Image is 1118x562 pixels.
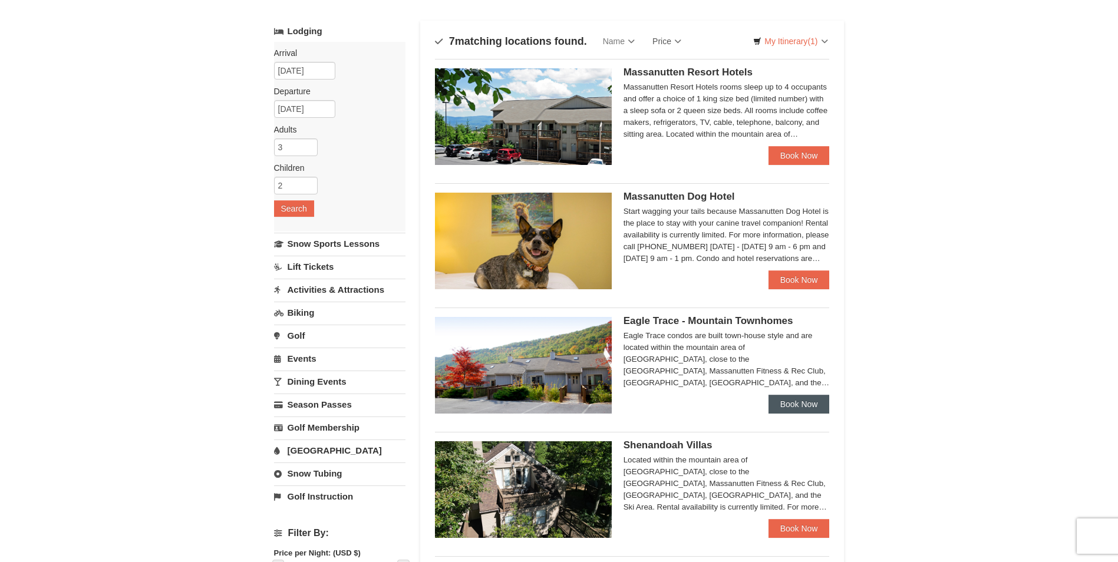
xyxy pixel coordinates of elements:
[274,325,405,346] a: Golf
[624,454,830,513] div: Located within the mountain area of [GEOGRAPHIC_DATA], close to the [GEOGRAPHIC_DATA], Massanutte...
[274,348,405,369] a: Events
[274,439,405,461] a: [GEOGRAPHIC_DATA]
[274,162,397,174] label: Children
[274,371,405,392] a: Dining Events
[624,206,830,265] div: Start wagging your tails because Massanutten Dog Hotel is the place to stay with your canine trav...
[274,462,405,484] a: Snow Tubing
[624,67,753,78] span: Massanutten Resort Hotels
[274,256,405,277] a: Lift Tickets
[274,416,405,438] a: Golf Membership
[624,330,830,389] div: Eagle Trace condos are built town-house style and are located within the mountain area of [GEOGRA...
[274,233,405,254] a: Snow Sports Lessons
[274,528,405,538] h4: Filter By:
[274,394,405,415] a: Season Passes
[624,81,830,140] div: Massanutten Resort Hotels rooms sleep up to 4 occupants and offer a choice of 1 king size bed (li...
[624,315,793,326] span: Eagle Trace - Mountain Townhomes
[624,439,713,451] span: Shenandoah Villas
[274,485,405,507] a: Golf Instruction
[274,124,397,135] label: Adults
[769,519,830,538] a: Book Now
[769,395,830,414] a: Book Now
[594,29,644,53] a: Name
[435,317,612,414] img: 19218983-1-9b289e55.jpg
[807,37,817,46] span: (1)
[769,270,830,289] a: Book Now
[624,191,735,202] span: Massanutten Dog Hotel
[274,21,405,42] a: Lodging
[435,193,612,289] img: 27428181-5-81c892a3.jpg
[746,32,835,50] a: My Itinerary(1)
[274,279,405,300] a: Activities & Attractions
[769,146,830,165] a: Book Now
[435,35,587,47] h4: matching locations found.
[449,35,455,47] span: 7
[274,85,397,97] label: Departure
[274,200,314,217] button: Search
[274,47,397,59] label: Arrival
[274,302,405,323] a: Biking
[644,29,690,53] a: Price
[435,441,612,538] img: 19219019-2-e70bf45f.jpg
[435,68,612,165] img: 19219026-1-e3b4ac8e.jpg
[274,548,361,557] strong: Price per Night: (USD $)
